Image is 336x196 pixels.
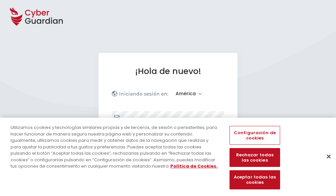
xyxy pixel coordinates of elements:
[230,148,280,167] button: Rechazar todas las cookies
[112,66,224,76] h1: ¡Hola de nuevo!
[11,124,220,170] div: Utilizamos cookies y tecnologías similares propias y de terceros, de sesión o persistentes, para ...
[119,91,168,97] p: Iniciando sesión en:
[230,171,280,189] button: Aceptar todas las cookies
[170,163,218,169] a: Más información sobre su privacidad, se abre en una nueva pestaña
[230,126,280,145] button: Configuración de cookies, Abre el cuadro de diálogo del centro de preferencias.
[321,149,336,164] button: Cerrar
